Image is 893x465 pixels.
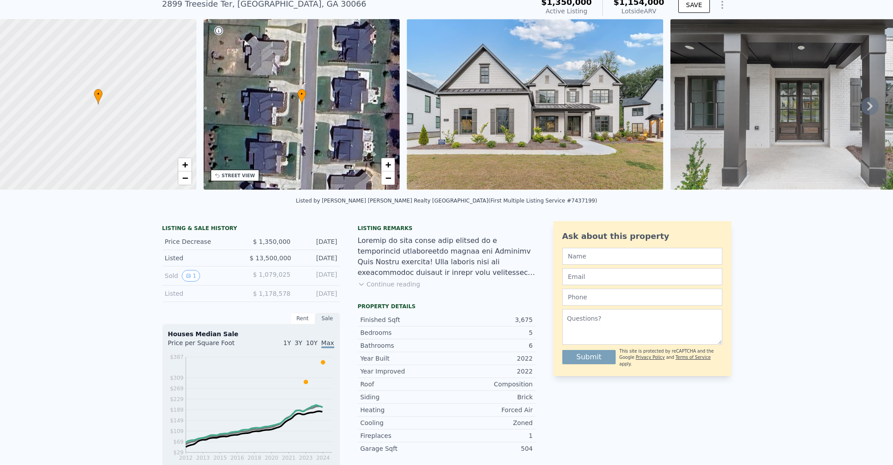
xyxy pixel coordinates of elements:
span: $ 1,178,578 [253,290,291,297]
span: $ 1,079,025 [253,271,291,278]
div: Price Decrease [165,237,244,246]
span: • [94,90,103,98]
div: 6 [447,341,533,350]
tspan: 2020 [264,455,278,461]
div: Siding [360,393,447,401]
tspan: $69 [173,439,184,445]
div: Listed [165,289,244,298]
span: Max [321,339,334,348]
div: Listed [165,254,243,262]
tspan: $189 [170,407,184,413]
div: Sale [315,313,340,324]
span: $ 1,350,000 [253,238,291,245]
div: Finished Sqft [360,315,447,324]
tspan: $309 [170,375,184,381]
div: Year Built [360,354,447,363]
div: [DATE] [298,254,337,262]
div: Ask about this property [562,230,722,242]
tspan: 2015 [213,455,227,461]
span: + [182,159,188,170]
tspan: $229 [170,396,184,402]
div: STREET VIEW [222,172,255,179]
div: Rent [290,313,315,324]
tspan: $387 [170,354,184,360]
a: Terms of Service [676,355,711,360]
div: Listing remarks [358,225,536,232]
div: 504 [447,444,533,453]
div: Property details [358,303,536,310]
div: Zoned [447,418,533,427]
a: Privacy Policy [636,355,665,360]
tspan: $29 [173,449,184,456]
div: 5 [447,328,533,337]
div: 1 [447,431,533,440]
input: Phone [562,289,722,306]
div: Loremip do sita conse adip elitsed do e temporincid utlaboreetdo magnaa eni Adminimv Quis Nostru ... [358,235,536,278]
span: + [385,159,391,170]
div: 3,675 [447,315,533,324]
div: Garage Sqft [360,444,447,453]
span: − [385,172,391,183]
div: Forced Air [447,405,533,414]
span: 10Y [306,339,317,346]
span: • [297,90,306,98]
div: Houses Median Sale [168,330,334,338]
tspan: $149 [170,417,184,424]
div: Lotside ARV [613,7,664,16]
button: View historical data [182,270,200,282]
span: − [182,172,188,183]
span: 3Y [295,339,302,346]
button: Continue reading [358,280,420,289]
tspan: 2012 [179,455,192,461]
span: 1Y [283,339,291,346]
tspan: $269 [170,386,184,392]
tspan: 2024 [316,455,330,461]
div: Sold [165,270,244,282]
img: Sale: 140757343 Parcel: 17792188 [407,19,663,190]
a: Zoom out [178,171,192,185]
a: Zoom out [381,171,395,185]
tspan: 2013 [196,455,210,461]
a: Zoom in [178,158,192,171]
div: This site is protected by reCAPTCHA and the Google and apply. [619,348,722,367]
div: Composition [447,380,533,389]
tspan: 2016 [230,455,244,461]
div: Listed by [PERSON_NAME] [PERSON_NAME] Realty [GEOGRAPHIC_DATA] (First Multiple Listing Service #7... [296,198,597,204]
div: Bedrooms [360,328,447,337]
span: Active Listing [545,8,587,15]
button: Submit [562,350,616,364]
div: [DATE] [298,237,337,246]
div: Bathrooms [360,341,447,350]
div: LISTING & SALE HISTORY [162,225,340,234]
a: Zoom in [381,158,395,171]
input: Email [562,268,722,285]
div: Roof [360,380,447,389]
div: Year Improved [360,367,447,376]
div: • [297,89,306,104]
tspan: 2018 [248,455,261,461]
div: Cooling [360,418,447,427]
div: Fireplaces [360,431,447,440]
div: Brick [447,393,533,401]
div: Heating [360,405,447,414]
input: Name [562,248,722,265]
div: [DATE] [298,289,337,298]
tspan: 2023 [299,455,312,461]
div: 2022 [447,354,533,363]
span: $ 13,500,000 [249,254,291,262]
tspan: 2021 [282,455,296,461]
tspan: $109 [170,428,184,434]
div: • [94,89,103,104]
div: [DATE] [298,270,337,282]
div: 2022 [447,367,533,376]
div: Price per Square Foot [168,338,251,353]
